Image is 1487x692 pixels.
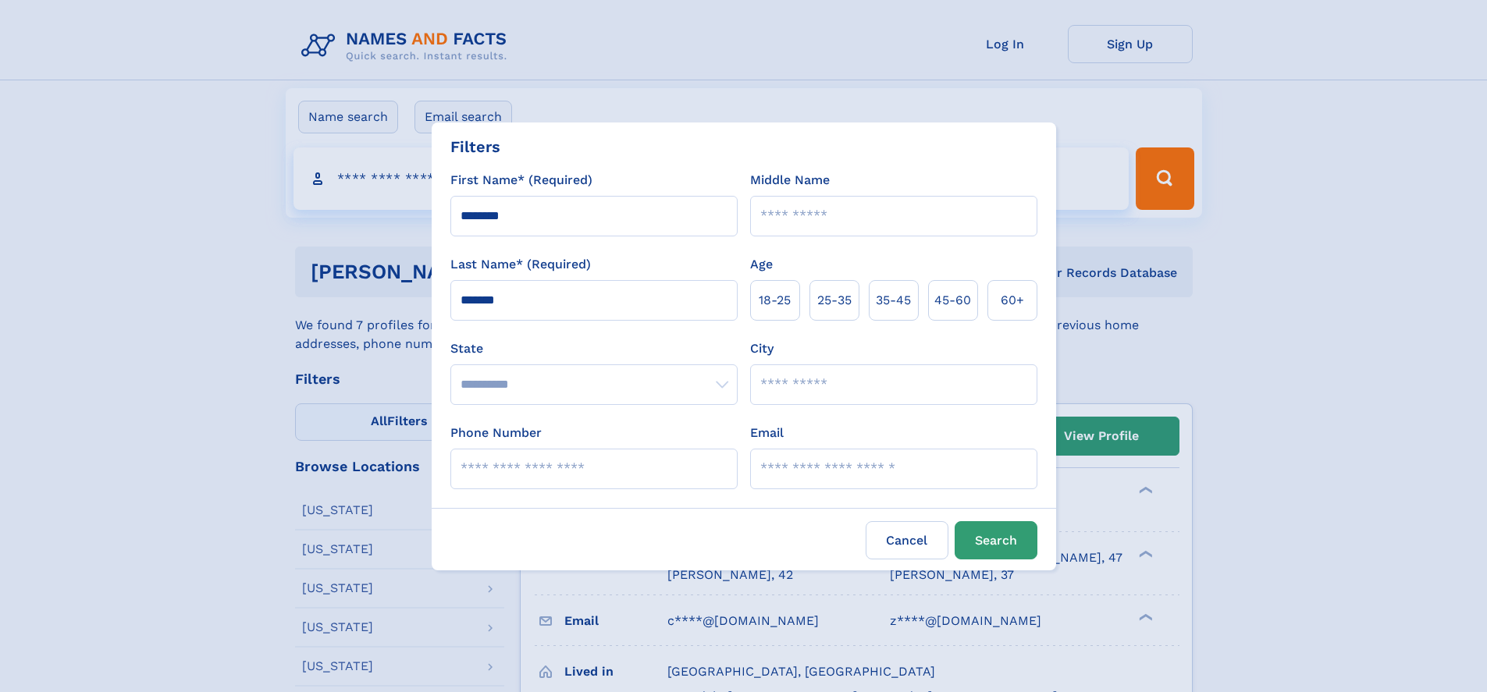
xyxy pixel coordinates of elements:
[450,135,500,158] div: Filters
[759,291,791,310] span: 18‑25
[450,255,591,274] label: Last Name* (Required)
[450,339,738,358] label: State
[750,424,784,442] label: Email
[750,339,774,358] label: City
[955,521,1037,559] button: Search
[817,291,852,310] span: 25‑35
[934,291,971,310] span: 45‑60
[450,171,592,190] label: First Name* (Required)
[750,255,773,274] label: Age
[876,291,911,310] span: 35‑45
[866,521,948,559] label: Cancel
[450,424,542,442] label: Phone Number
[750,171,830,190] label: Middle Name
[1001,291,1024,310] span: 60+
